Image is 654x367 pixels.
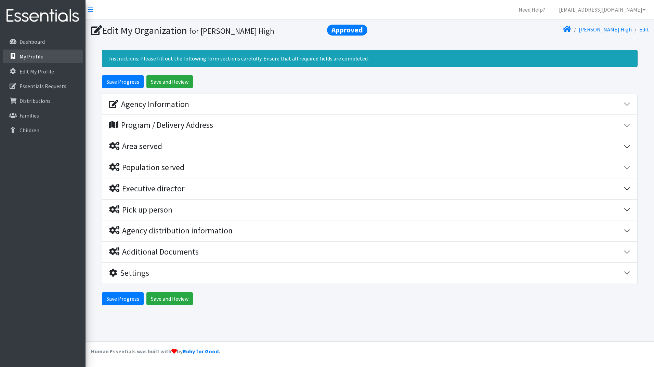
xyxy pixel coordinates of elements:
[91,348,220,355] strong: Human Essentials was built with by .
[553,3,651,16] a: [EMAIL_ADDRESS][DOMAIN_NAME]
[109,120,213,130] div: Program / Delivery Address
[102,115,637,136] button: Program / Delivery Address
[109,226,233,236] div: Agency distribution information
[3,79,83,93] a: Essentials Requests
[3,35,83,49] a: Dashboard
[19,53,43,60] p: My Profile
[146,292,193,305] input: Save and Review
[183,348,219,355] a: Ruby for Good
[3,94,83,108] a: Distributions
[639,26,649,33] a: Edit
[109,141,162,151] div: Area served
[109,205,172,215] div: Pick up person
[102,157,637,178] button: Population served
[109,268,149,278] div: Settings
[513,3,551,16] a: Need Help?
[19,127,39,134] p: Children
[109,247,199,257] div: Additional Documents
[19,38,45,45] p: Dashboard
[102,136,637,157] button: Area served
[109,99,189,109] div: Agency Information
[19,112,39,119] p: Families
[3,123,83,137] a: Children
[102,220,637,241] button: Agency distribution information
[19,83,66,90] p: Essentials Requests
[3,4,83,27] img: HumanEssentials
[579,26,632,33] a: [PERSON_NAME] High
[109,184,184,194] div: Executive director
[102,75,144,88] input: Save Progress
[102,263,637,284] button: Settings
[102,242,637,262] button: Additional Documents
[146,75,193,88] input: Save and Review
[19,97,51,104] p: Distributions
[102,292,144,305] input: Save Progress
[3,50,83,63] a: My Profile
[189,26,274,36] small: for [PERSON_NAME] High
[102,50,638,67] div: Instructions: Please fill out the following form sections carefully. Ensure that all required fie...
[102,178,637,199] button: Executive director
[109,163,184,173] div: Population served
[19,68,54,75] p: Edit My Profile
[3,109,83,122] a: Families
[327,25,367,36] span: Approved
[91,25,367,37] h1: Edit My Organization
[3,65,83,78] a: Edit My Profile
[102,94,637,115] button: Agency Information
[102,200,637,220] button: Pick up person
